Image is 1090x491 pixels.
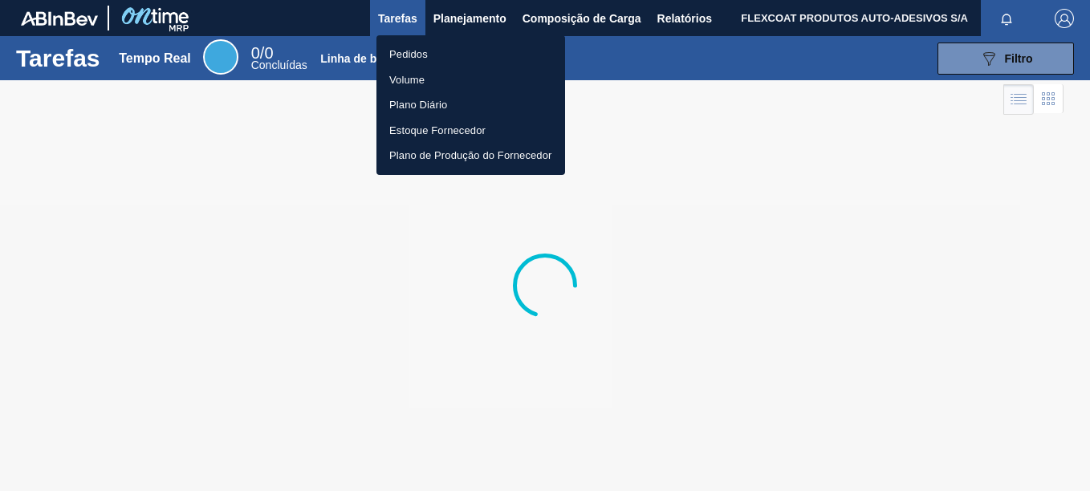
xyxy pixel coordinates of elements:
[376,143,565,168] a: Plano de Produção do Fornecedor
[376,67,565,93] a: Volume
[376,118,565,144] a: Estoque Fornecedor
[376,92,565,118] a: Plano Diário
[376,42,565,67] a: Pedidos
